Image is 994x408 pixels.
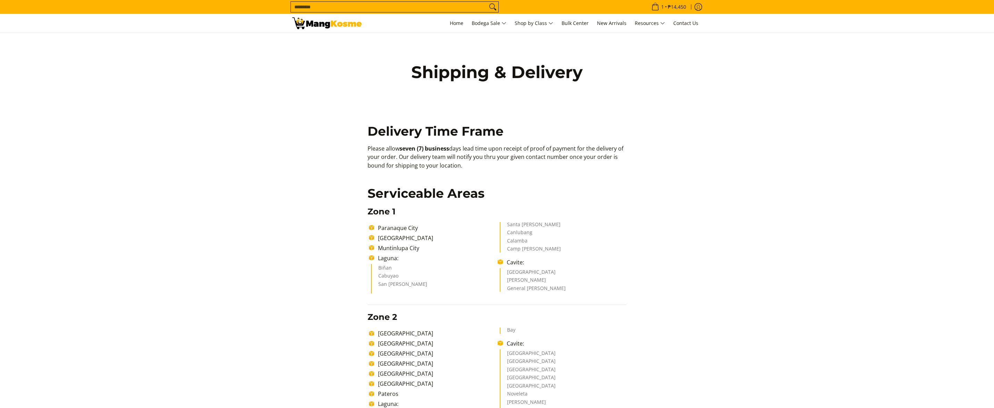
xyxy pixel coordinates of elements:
[507,286,620,292] li: General [PERSON_NAME]
[378,224,418,232] span: Paranaque City
[507,270,620,278] li: [GEOGRAPHIC_DATA]
[487,2,498,12] button: Search
[374,254,498,262] li: Laguna:
[374,244,498,252] li: Muntinlupa City
[507,230,620,238] li: Canlubang
[450,20,463,26] span: Home
[368,144,627,177] p: Please allow days lead time upon receipt of proof of payment for the delivery of your order. Our ...
[368,124,627,139] h2: Delivery Time Frame
[374,390,498,398] li: Pateros
[507,367,620,375] li: [GEOGRAPHIC_DATA]
[503,339,626,348] li: Cavite:
[562,20,589,26] span: Bulk Center
[631,14,668,33] a: Resources
[374,349,498,358] li: [GEOGRAPHIC_DATA]
[378,265,491,274] li: Biñan
[503,258,626,266] li: Cavite:
[374,380,498,388] li: [GEOGRAPHIC_DATA]
[593,14,630,33] a: New Arrivals
[368,312,627,322] h3: Zone 2
[667,5,687,9] span: ₱14,450
[374,400,498,408] li: Laguna:
[368,206,627,217] h3: Zone 1
[378,282,491,290] li: San [PERSON_NAME]
[511,14,557,33] a: Shop by Class
[468,14,510,33] a: Bodega Sale
[374,369,498,378] li: [GEOGRAPHIC_DATA]
[507,238,620,247] li: Calamba
[374,329,498,338] li: [GEOGRAPHIC_DATA]
[597,20,626,26] span: New Arrivals
[507,359,620,367] li: [GEOGRAPHIC_DATA]
[507,222,620,230] li: Santa [PERSON_NAME]
[374,359,498,368] li: [GEOGRAPHIC_DATA]
[374,339,498,348] li: [GEOGRAPHIC_DATA]
[673,20,698,26] span: Contact Us
[670,14,702,33] a: Contact Us
[507,375,620,383] li: [GEOGRAPHIC_DATA]
[446,14,467,33] a: Home
[292,17,362,29] img: Shipping &amp; Delivery Page l Mang Kosme: Home Appliances Warehouse Sale!
[507,246,620,253] li: Camp [PERSON_NAME]
[369,14,702,33] nav: Main Menu
[396,62,598,83] h1: Shipping & Delivery
[635,19,665,28] span: Resources
[472,19,506,28] span: Bodega Sale
[558,14,592,33] a: Bulk Center
[515,19,553,28] span: Shop by Class
[507,383,620,392] li: [GEOGRAPHIC_DATA]
[660,5,665,9] span: 1
[507,278,620,286] li: [PERSON_NAME]
[378,273,491,282] li: Cabuyao
[507,328,620,334] li: Bay
[399,145,449,152] b: seven (7) business
[649,3,688,11] span: •
[374,234,498,242] li: [GEOGRAPHIC_DATA]
[507,400,620,408] li: [PERSON_NAME]
[507,351,620,359] li: [GEOGRAPHIC_DATA]
[368,186,627,201] h2: Serviceable Areas
[507,391,620,400] li: Noveleta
